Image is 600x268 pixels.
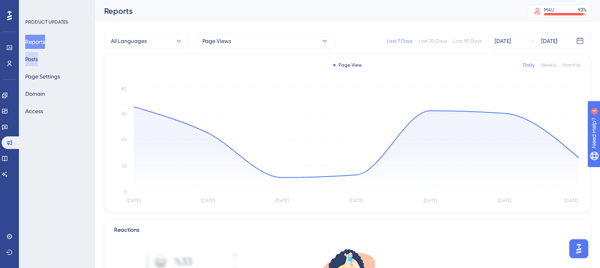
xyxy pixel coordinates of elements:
div: [DATE] [495,36,511,46]
iframe: UserGuiding AI Assistant Launcher [567,237,591,261]
button: Access [25,104,43,118]
div: Reactions [114,225,581,235]
button: Reports [25,35,45,49]
div: MAU [544,7,554,13]
div: PRODUCT UPDATES [25,19,68,25]
tspan: 0 [124,189,127,195]
div: Last 30 Days [419,38,447,44]
tspan: [DATE] [498,198,511,203]
tspan: [DATE] [564,198,578,203]
div: Weekly [541,62,557,68]
div: Last 7 Days [387,38,412,44]
button: Posts [25,52,38,66]
tspan: [DATE] [350,198,363,203]
tspan: [DATE] [127,198,140,203]
tspan: 60 [121,111,127,116]
tspan: 40 [121,137,127,142]
div: Daily [523,62,535,68]
button: Domain [25,87,45,101]
button: All Languages [104,33,189,49]
tspan: [DATE] [424,198,437,203]
button: Page Views [196,33,335,49]
span: Need Help? [19,2,49,11]
div: Page View [333,62,362,68]
div: 4 [55,4,57,10]
div: Monthly [563,62,581,68]
span: All Languages [111,36,147,46]
tspan: 20 [121,163,127,169]
span: Page Views [202,36,231,46]
tspan: 80 [121,86,127,91]
tspan: [DATE] [275,198,289,203]
div: Last 90 Days [453,38,482,44]
div: [DATE] [541,36,557,46]
div: 93 % [578,7,587,13]
button: Page Settings [25,69,60,84]
div: Reports [104,6,508,17]
tspan: [DATE] [201,198,215,203]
